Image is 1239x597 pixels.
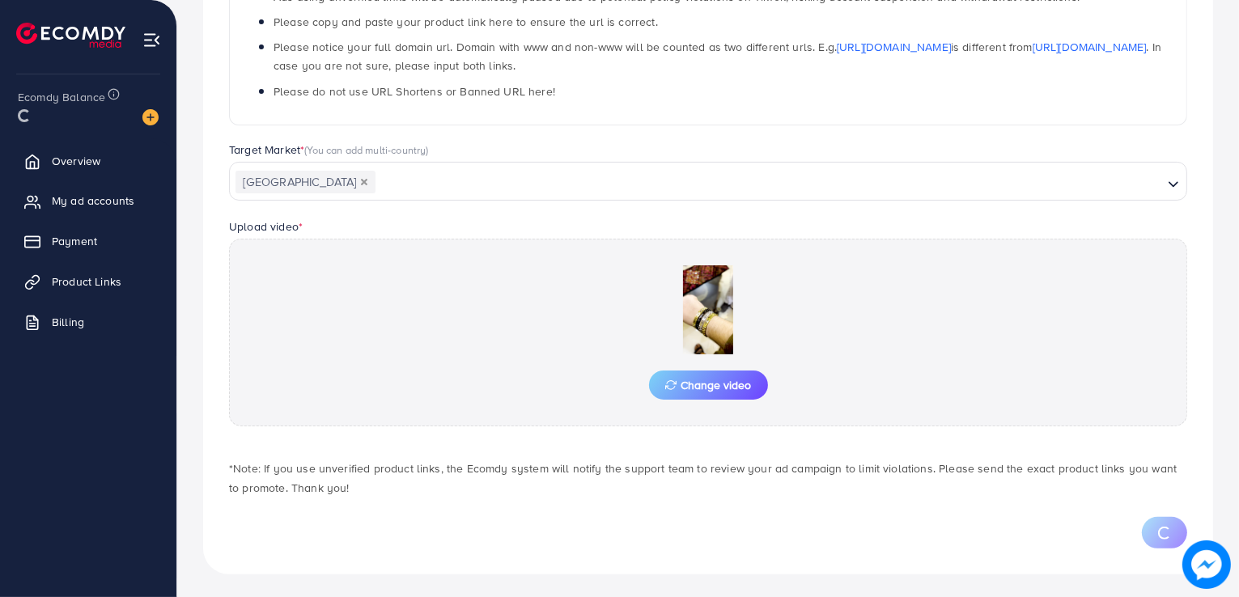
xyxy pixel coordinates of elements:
[1033,39,1147,55] a: [URL][DOMAIN_NAME]
[274,83,555,99] span: Please do not use URL Shortens or Banned URL here!
[16,23,125,48] img: logo
[52,233,97,249] span: Payment
[142,109,159,125] img: image
[229,218,303,235] label: Upload video
[142,31,161,49] img: menu
[627,265,789,354] img: Preview Image
[12,145,164,177] a: Overview
[377,170,1161,195] input: Search for option
[12,225,164,257] a: Payment
[235,171,376,193] span: [GEOGRAPHIC_DATA]
[12,265,164,298] a: Product Links
[12,306,164,338] a: Billing
[665,379,752,391] span: Change video
[274,14,658,30] span: Please copy and paste your product link here to ensure the url is correct.
[649,370,768,400] button: Change video
[52,273,121,290] span: Product Links
[304,142,428,157] span: (You can add multi-country)
[229,459,1187,497] p: *Note: If you use unverified product links, the Ecomdy system will notify the support team to rev...
[52,193,134,209] span: My ad accounts
[12,184,164,217] a: My ad accounts
[274,39,1161,74] span: Please notice your full domain url. Domain with www and non-www will be counted as two different ...
[1186,544,1227,585] img: image
[837,39,951,55] a: [URL][DOMAIN_NAME]
[52,153,100,169] span: Overview
[52,314,84,330] span: Billing
[18,89,105,105] span: Ecomdy Balance
[229,162,1187,201] div: Search for option
[229,142,429,158] label: Target Market
[360,178,368,186] button: Deselect Pakistan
